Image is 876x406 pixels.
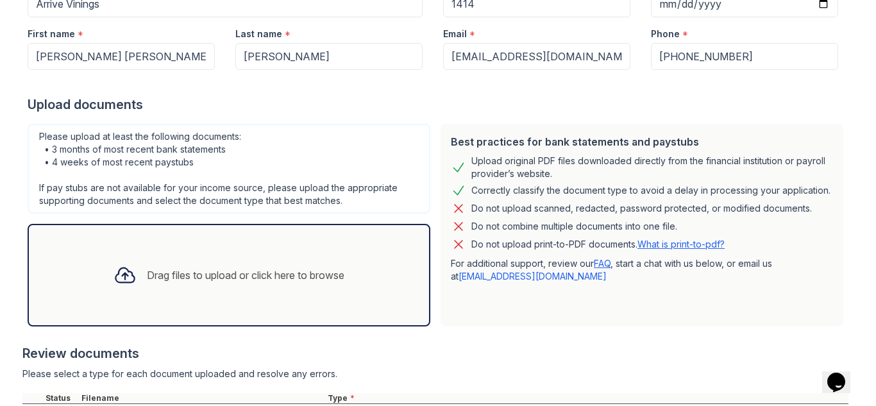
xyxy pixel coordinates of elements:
[22,344,848,362] div: Review documents
[451,134,833,149] div: Best practices for bank statements and paystubs
[235,28,282,40] label: Last name
[594,258,611,269] a: FAQ
[325,393,848,403] div: Type
[651,28,680,40] label: Phone
[28,124,430,214] div: Please upload at least the following documents: • 3 months of most recent bank statements • 4 wee...
[79,393,325,403] div: Filename
[147,267,344,283] div: Drag files to upload or click here to browse
[22,368,848,380] div: Please select a type for each document uploaded and resolve any errors.
[443,28,467,40] label: Email
[471,219,677,234] div: Do not combine multiple documents into one file.
[637,239,725,250] a: What is print-to-pdf?
[471,201,812,216] div: Do not upload scanned, redacted, password protected, or modified documents.
[471,155,833,180] div: Upload original PDF files downloaded directly from the financial institution or payroll provider’...
[471,238,725,251] p: Do not upload print-to-PDF documents.
[822,355,863,393] iframe: chat widget
[28,28,75,40] label: First name
[43,393,79,403] div: Status
[471,183,830,198] div: Correctly classify the document type to avoid a delay in processing your application.
[28,96,848,114] div: Upload documents
[459,271,607,282] a: [EMAIL_ADDRESS][DOMAIN_NAME]
[451,257,833,283] p: For additional support, review our , start a chat with us below, or email us at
